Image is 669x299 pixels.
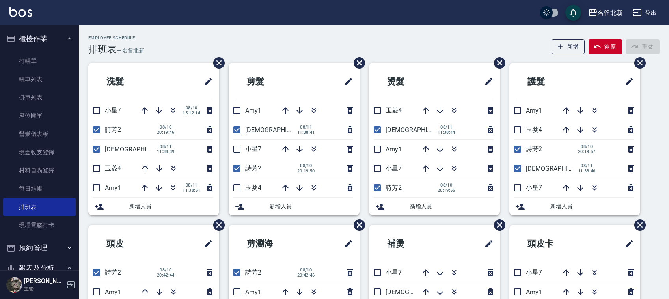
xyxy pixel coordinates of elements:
[348,51,366,75] span: 刪除班表
[578,144,596,149] span: 08/10
[589,39,622,54] button: 復原
[438,130,455,135] span: 11:38:44
[565,5,581,21] button: save
[157,125,175,130] span: 08/10
[105,146,173,153] span: [DEMOGRAPHIC_DATA]9
[3,28,76,49] button: 櫃檯作業
[105,164,121,172] span: 玉菱4
[105,269,121,276] span: 詩芳2
[297,163,315,168] span: 08/10
[297,125,315,130] span: 08/11
[105,107,121,114] span: 小星7
[578,168,596,174] span: 11:38:46
[105,126,121,133] span: 詩芳2
[3,52,76,70] a: 打帳單
[88,44,117,55] h3: 排班表
[526,145,542,153] span: 詩芳2
[438,188,455,193] span: 20:19:55
[526,269,542,276] span: 小星7
[297,273,315,278] span: 20:42:46
[270,202,353,211] span: 新增人員
[578,149,596,154] span: 20:19:57
[3,237,76,258] button: 預約管理
[207,51,226,75] span: 刪除班表
[105,184,121,192] span: Amy1
[628,51,647,75] span: 刪除班表
[245,126,314,134] span: [DEMOGRAPHIC_DATA]9
[620,72,634,91] span: 修改班表的標題
[386,146,402,153] span: Amy1
[386,184,402,191] span: 詩芳2
[629,6,660,20] button: 登出
[3,107,76,125] a: 座位開單
[410,202,494,211] span: 新增人員
[488,51,507,75] span: 刪除班表
[386,107,402,114] span: 玉菱4
[516,67,588,96] h2: 護髮
[386,164,402,172] span: 小星7
[526,107,542,114] span: Amy1
[339,234,353,253] span: 修改班表的標題
[183,110,200,116] span: 15:12:14
[199,72,213,91] span: 修改班表的標題
[235,230,312,258] h2: 剪瀏海
[6,277,22,293] img: Person
[297,130,315,135] span: 11:38:41
[117,47,144,55] h6: — 名留北新
[24,277,64,285] h5: [PERSON_NAME]
[578,163,596,168] span: 08/11
[509,198,640,215] div: 新增人員
[245,184,261,191] span: 玉菱4
[516,230,593,258] h2: 頭皮卡
[199,234,213,253] span: 修改班表的標題
[235,67,307,96] h2: 剪髮
[628,213,647,237] span: 刪除班表
[88,198,219,215] div: 新增人員
[526,126,542,133] span: 玉菱4
[552,39,585,54] button: 新增
[157,267,175,273] span: 08/10
[183,188,200,193] span: 11:38:51
[105,288,121,296] span: Amy1
[297,168,315,174] span: 20:19:50
[3,143,76,161] a: 現金收支登錄
[375,67,448,96] h2: 燙髮
[348,213,366,237] span: 刪除班表
[207,213,226,237] span: 刪除班表
[245,288,261,296] span: Amy1
[245,145,261,153] span: 小星7
[375,230,448,258] h2: 補燙
[438,125,455,130] span: 08/11
[245,269,261,276] span: 詩芳2
[526,165,594,172] span: [DEMOGRAPHIC_DATA]9
[3,161,76,179] a: 材料自購登錄
[245,107,261,114] span: Amy1
[229,198,360,215] div: 新增人員
[157,273,175,278] span: 20:42:44
[479,72,494,91] span: 修改班表的標題
[585,5,626,21] button: 名留北新
[488,213,507,237] span: 刪除班表
[157,130,175,135] span: 20:19:46
[3,258,76,278] button: 報表及分析
[3,198,76,216] a: 排班表
[620,234,634,253] span: 修改班表的標題
[526,184,542,191] span: 小星7
[438,183,455,188] span: 08/10
[3,88,76,107] a: 掛單列表
[88,36,144,41] h2: Employee Schedule
[550,202,634,211] span: 新增人員
[183,183,200,188] span: 08/11
[3,125,76,143] a: 營業儀表板
[9,7,32,17] img: Logo
[479,234,494,253] span: 修改班表的標題
[3,70,76,88] a: 帳單列表
[183,105,200,110] span: 08/10
[157,144,175,149] span: 08/11
[245,164,261,172] span: 詩芳2
[95,230,167,258] h2: 頭皮
[24,285,64,292] p: 主管
[386,269,402,276] span: 小星7
[95,67,167,96] h2: 洗髮
[339,72,353,91] span: 修改班表的標題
